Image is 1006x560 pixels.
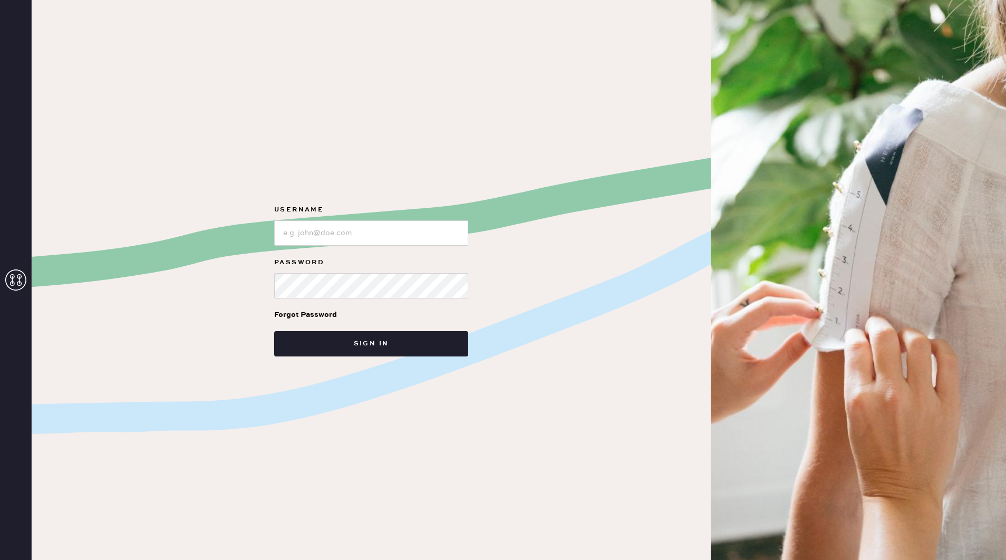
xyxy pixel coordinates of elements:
label: Username [274,204,468,216]
label: Password [274,256,468,269]
div: Forgot Password [274,309,337,321]
a: Forgot Password [274,298,337,331]
input: e.g. john@doe.com [274,220,468,246]
button: Sign in [274,331,468,356]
